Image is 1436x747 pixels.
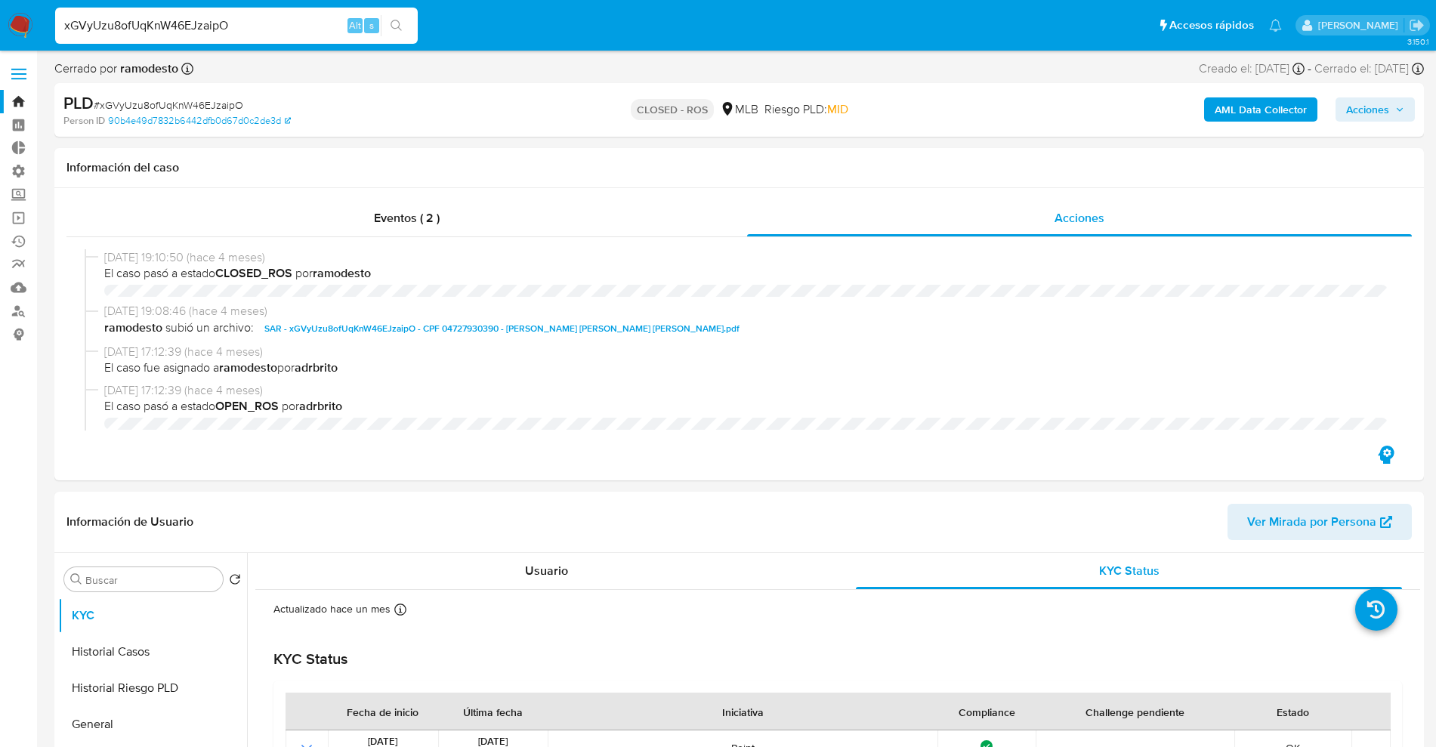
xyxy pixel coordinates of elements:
span: SAR - xGVyUzu8ofUqKnW46EJzaipO - CPF 04727930390 - [PERSON_NAME] [PERSON_NAME] [PERSON_NAME].pdf [264,319,740,338]
b: PLD [63,91,94,115]
b: Person ID [63,114,105,128]
div: Cerrado el: [DATE] [1314,60,1424,77]
span: subió un archivo: [165,319,254,338]
button: Ver Mirada por Persona [1228,504,1412,540]
b: CLOSED_ROS [215,264,292,282]
b: AML Data Collector [1215,97,1307,122]
span: [DATE] 17:12:39 (hace 4 meses) [104,344,1388,360]
input: Buscar usuario o caso... [55,16,418,35]
b: ramodesto [313,264,371,282]
a: Notificaciones [1269,19,1282,32]
button: search-icon [381,15,412,36]
button: Buscar [70,573,82,585]
div: MLB [720,101,758,118]
span: Acciones [1346,97,1389,122]
p: Actualizado hace un mes [273,602,391,616]
button: Volver al orden por defecto [229,573,241,590]
span: s [369,18,374,32]
button: Historial Riesgo PLD [58,670,247,706]
p: CLOSED - ROS [631,99,714,120]
b: adrbrito [295,359,338,376]
b: OPEN_ROS [215,397,279,415]
b: ramodesto [219,359,277,376]
span: El caso fue asignado a por [104,360,1388,376]
b: ramodesto [117,60,178,77]
span: - [1308,60,1311,77]
button: KYC [58,597,247,634]
a: 90b4e49d7832b6442dfb0d67d0c2de3d [108,114,291,128]
span: Ver Mirada por Persona [1247,504,1376,540]
span: Acciones [1055,209,1104,227]
span: Cerrado por [54,60,178,77]
button: Acciones [1336,97,1415,122]
span: Alt [349,18,361,32]
div: Creado el: [DATE] [1199,60,1305,77]
span: El caso pasó a estado por [104,398,1388,415]
span: El caso pasó a estado por [104,265,1388,282]
span: [DATE] 19:08:46 (hace 4 meses) [104,303,1388,319]
h1: Información del caso [66,160,1412,175]
b: ramodesto [104,319,162,338]
span: Riesgo PLD: [764,101,848,118]
p: santiago.sgreco@mercadolibre.com [1318,18,1404,32]
span: Eventos ( 2 ) [374,209,440,227]
span: # xGVyUzu8ofUqKnW46EJzaipO [94,97,243,113]
b: adrbrito [299,397,342,415]
button: SAR - xGVyUzu8ofUqKnW46EJzaipO - CPF 04727930390 - [PERSON_NAME] [PERSON_NAME] [PERSON_NAME].pdf [257,319,747,338]
h1: Información de Usuario [66,514,193,529]
span: [DATE] 19:10:50 (hace 4 meses) [104,249,1388,266]
button: General [58,706,247,742]
span: Accesos rápidos [1169,17,1254,33]
span: MID [827,100,848,118]
button: Historial Casos [58,634,247,670]
span: Usuario [525,562,568,579]
span: KYC Status [1099,562,1160,579]
a: Salir [1409,17,1425,33]
input: Buscar [85,573,217,587]
button: AML Data Collector [1204,97,1317,122]
span: [DATE] 17:12:39 (hace 4 meses) [104,382,1388,399]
